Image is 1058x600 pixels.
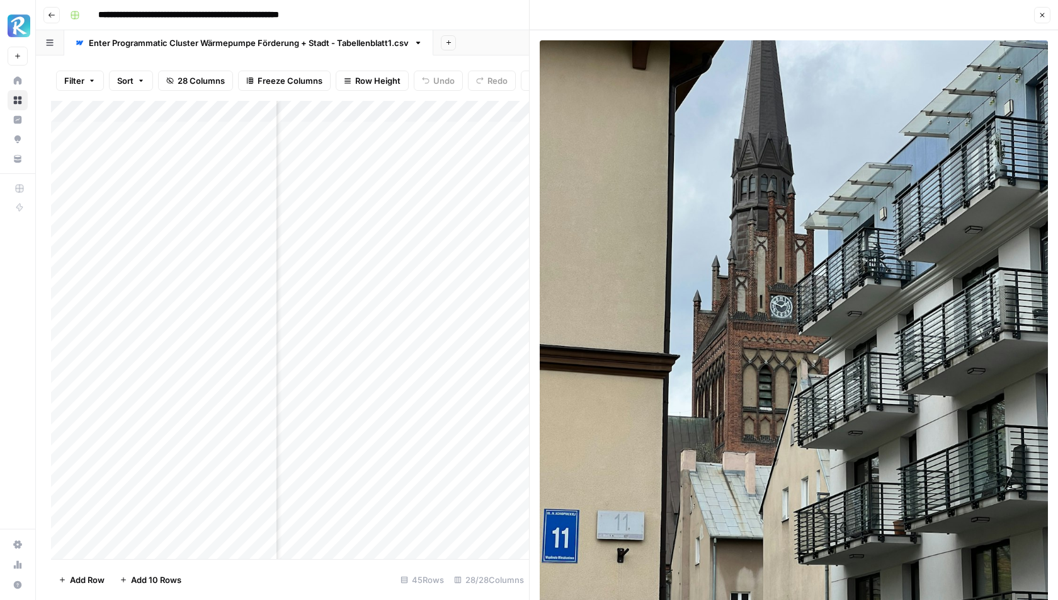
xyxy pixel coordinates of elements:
a: Browse [8,90,28,110]
span: Sort [117,74,134,87]
button: Sort [109,71,153,91]
a: Home [8,71,28,91]
span: Filter [64,74,84,87]
span: 28 Columns [178,74,225,87]
button: Workspace: Radyant [8,10,28,42]
button: Filter [56,71,104,91]
a: Opportunities [8,129,28,149]
button: 28 Columns [158,71,233,91]
button: Redo [468,71,516,91]
a: Usage [8,555,28,575]
button: Row Height [336,71,409,91]
img: Radyant Logo [8,14,30,37]
span: Row Height [355,74,401,87]
button: Undo [414,71,463,91]
span: Freeze Columns [258,74,322,87]
a: Insights [8,110,28,130]
button: Help + Support [8,575,28,595]
button: Freeze Columns [238,71,331,91]
button: Add 10 Rows [112,570,189,590]
a: Settings [8,534,28,555]
div: Enter Programmatic Cluster Wärmepumpe Förderung + Stadt - Tabellenblatt1.csv [89,37,409,49]
span: Add 10 Rows [131,574,181,586]
div: 45 Rows [395,570,449,590]
span: Redo [487,74,508,87]
span: Add Row [70,574,105,586]
span: Undo [433,74,455,87]
button: Add Row [51,570,112,590]
a: Your Data [8,149,28,169]
div: 28/28 Columns [449,570,529,590]
a: Enter Programmatic Cluster Wärmepumpe Förderung + Stadt - Tabellenblatt1.csv [64,30,433,55]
